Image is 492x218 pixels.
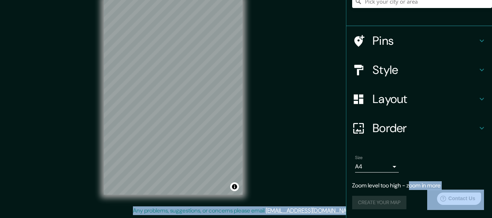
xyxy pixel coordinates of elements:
h4: Pins [373,33,477,48]
h4: Border [373,121,477,135]
div: Border [346,114,492,143]
a: [EMAIL_ADDRESS][DOMAIN_NAME] [266,207,356,214]
div: Pins [346,26,492,55]
iframe: Help widget launcher [427,190,484,210]
p: Any problems, suggestions, or concerns please email . [133,206,357,215]
p: Zoom level too high - zoom in more [352,181,486,190]
h4: Layout [373,92,477,106]
label: Size [355,155,363,161]
button: Toggle attribution [230,182,239,191]
div: Layout [346,84,492,114]
div: A4 [355,161,399,173]
h4: Style [373,63,477,77]
div: Style [346,55,492,84]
